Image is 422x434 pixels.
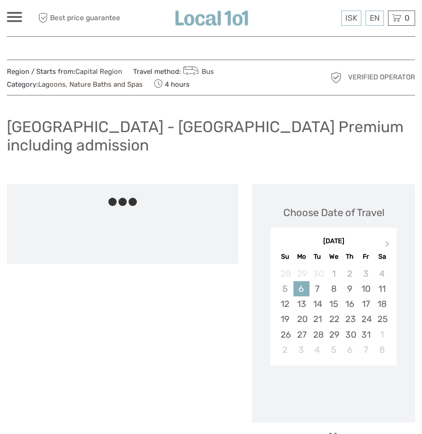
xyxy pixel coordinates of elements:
[374,296,390,312] div: Choose Saturday, October 18th, 2025
[293,342,309,357] div: Choose Monday, November 3rd, 2025
[374,266,390,281] div: Not available Saturday, October 4th, 2025
[277,342,293,357] div: Choose Sunday, November 2nd, 2025
[277,250,293,263] div: Su
[358,281,374,296] div: Choose Friday, October 10th, 2025
[293,296,309,312] div: Choose Monday, October 13th, 2025
[342,327,358,342] div: Choose Thursday, October 30th, 2025
[309,250,326,263] div: Tu
[309,281,326,296] div: Choose Tuesday, October 7th, 2025
[181,67,214,76] a: Bus
[7,67,122,77] span: Region / Starts from:
[309,327,326,342] div: Choose Tuesday, October 28th, 2025
[374,281,390,296] div: Choose Saturday, October 11th, 2025
[293,250,309,263] div: Mo
[329,70,343,85] img: verified_operator_grey_128.png
[342,281,358,296] div: Choose Thursday, October 9th, 2025
[342,296,358,312] div: Choose Thursday, October 16th, 2025
[309,266,326,281] div: Not available Tuesday, September 30th, 2025
[133,65,214,78] span: Travel method:
[293,327,309,342] div: Choose Monday, October 27th, 2025
[7,80,143,89] span: Category:
[309,312,326,327] div: Choose Tuesday, October 21st, 2025
[374,327,390,342] div: Choose Saturday, November 1st, 2025
[326,312,342,327] div: Choose Wednesday, October 22nd, 2025
[293,312,309,327] div: Choose Monday, October 20th, 2025
[326,250,342,263] div: We
[36,11,120,26] span: Best price guarantee
[277,281,293,296] div: Not available Sunday, October 5th, 2025
[283,206,384,220] div: Choose Date of Travel
[374,250,390,263] div: Sa
[326,266,342,281] div: Not available Wednesday, October 1st, 2025
[342,266,358,281] div: Not available Thursday, October 2nd, 2025
[293,266,309,281] div: Not available Monday, September 29th, 2025
[374,342,390,357] div: Choose Saturday, November 8th, 2025
[309,296,326,312] div: Choose Tuesday, October 14th, 2025
[293,281,309,296] div: Choose Monday, October 6th, 2025
[358,250,374,263] div: Fr
[348,72,415,82] span: Verified Operator
[270,237,397,246] div: [DATE]
[342,342,358,357] div: Choose Thursday, November 6th, 2025
[358,266,374,281] div: Not available Friday, October 3rd, 2025
[309,342,326,357] div: Choose Tuesday, November 4th, 2025
[345,13,357,22] span: ISK
[277,312,293,327] div: Choose Sunday, October 19th, 2025
[358,312,374,327] div: Choose Friday, October 24th, 2025
[381,239,396,254] button: Next Month
[7,117,415,155] h1: [GEOGRAPHIC_DATA] - [GEOGRAPHIC_DATA] Premium including admission
[277,296,293,312] div: Choose Sunday, October 12th, 2025
[326,342,342,357] div: Choose Wednesday, November 5th, 2025
[326,281,342,296] div: Choose Wednesday, October 8th, 2025
[38,80,143,89] a: Lagoons, Nature Baths and Spas
[366,11,384,26] div: EN
[358,296,374,312] div: Choose Friday, October 17th, 2025
[403,13,411,22] span: 0
[172,7,252,29] img: Local 101
[374,312,390,327] div: Choose Saturday, October 25th, 2025
[75,67,122,76] a: Capital Region
[342,250,358,263] div: Th
[331,389,337,395] div: Loading...
[342,312,358,327] div: Choose Thursday, October 23rd, 2025
[358,327,374,342] div: Choose Friday, October 31st, 2025
[326,327,342,342] div: Choose Wednesday, October 29th, 2025
[326,296,342,312] div: Choose Wednesday, October 15th, 2025
[273,266,394,357] div: month 2025-10
[154,78,190,90] span: 4 hours
[358,342,374,357] div: Choose Friday, November 7th, 2025
[277,327,293,342] div: Choose Sunday, October 26th, 2025
[277,266,293,281] div: Not available Sunday, September 28th, 2025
